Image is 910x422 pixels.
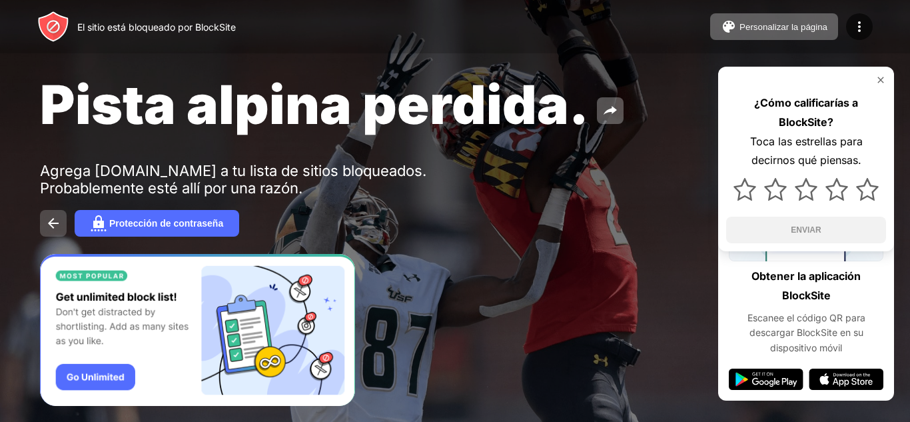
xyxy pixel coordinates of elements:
img: star.svg [825,178,848,201]
img: google-play.svg [729,369,803,390]
font: ENVIAR [791,225,821,235]
font: Protección de contraseña [109,218,223,229]
button: ENVIAR [726,217,886,243]
font: Escanee el código QR para descargar BlockSite en su dispositivo móvil [747,312,865,353]
img: star.svg [764,178,787,201]
font: Toca las estrellas para decirnos qué piensas. [750,135,863,167]
img: menu-icon.svg [851,19,867,35]
img: star.svg [856,178,879,201]
font: ¿Cómo calificarías a BlockSite? [754,96,858,129]
img: back.svg [45,215,61,231]
font: Personalizar la página [739,22,827,32]
img: rate-us-close.svg [875,75,886,85]
iframe: Banner [40,254,355,407]
img: header-logo.svg [37,11,69,43]
img: pallet.svg [721,19,737,35]
button: Protección de contraseña [75,210,239,237]
img: star.svg [795,178,817,201]
img: app-store.svg [809,369,883,390]
font: Agrega [DOMAIN_NAME] a tu lista de sitios bloqueados. Probablemente esté allí por una razón. [40,162,426,197]
button: Personalizar la página [710,13,838,40]
img: star.svg [733,178,756,201]
img: password.svg [91,215,107,231]
font: Pista alpina perdida. [40,72,589,137]
font: El sitio está bloqueado por BlockSite [77,21,236,33]
img: share.svg [602,103,618,119]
